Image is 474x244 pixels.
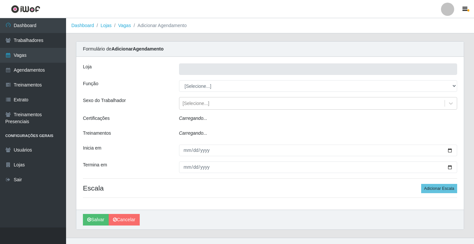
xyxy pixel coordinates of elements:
[179,116,207,121] i: Carregando...
[131,22,187,29] li: Adicionar Agendamento
[83,130,111,137] label: Treinamentos
[83,80,98,87] label: Função
[111,46,164,52] strong: Adicionar Agendamento
[100,23,111,28] a: Lojas
[109,214,140,226] a: Cancelar
[66,18,474,33] nav: breadcrumb
[421,184,457,193] button: Adicionar Escala
[83,63,91,70] label: Loja
[83,161,107,168] label: Termina em
[76,42,464,57] div: Formulário de
[11,5,40,13] img: CoreUI Logo
[83,97,126,104] label: Sexo do Trabalhador
[83,214,109,226] button: Salvar
[83,184,457,192] h4: Escala
[179,145,457,156] input: 00/00/0000
[179,161,457,173] input: 00/00/0000
[183,100,209,107] div: [Selecione...]
[71,23,94,28] a: Dashboard
[179,130,207,136] i: Carregando...
[83,115,110,122] label: Certificações
[83,145,101,152] label: Inicia em
[118,23,131,28] a: Vagas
